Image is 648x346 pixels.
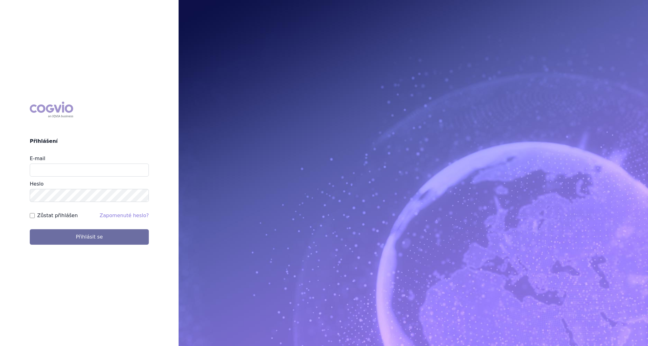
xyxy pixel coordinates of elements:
[100,212,149,218] a: Zapomenuté heslo?
[30,138,149,145] h2: Přihlášení
[30,155,45,161] label: E-mail
[37,212,78,219] label: Zůstat přihlášen
[30,181,43,187] label: Heslo
[30,102,73,118] div: COGVIO
[30,229,149,245] button: Přihlásit se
